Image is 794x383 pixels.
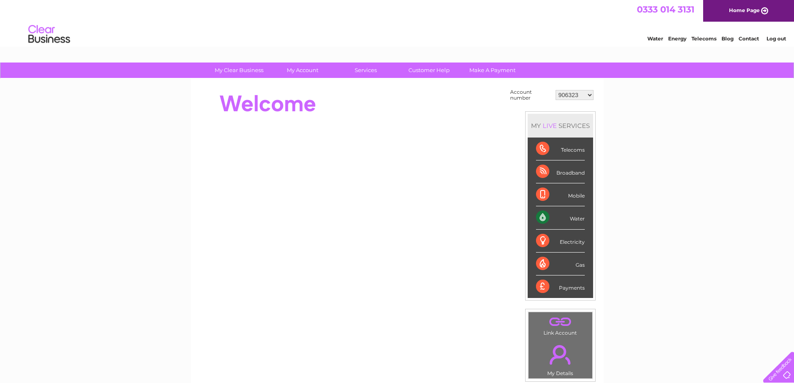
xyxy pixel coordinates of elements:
[528,338,593,379] td: My Details
[541,122,559,130] div: LIVE
[268,63,337,78] a: My Account
[536,206,585,229] div: Water
[331,63,400,78] a: Services
[28,22,70,47] img: logo.png
[531,340,590,369] a: .
[668,35,686,42] a: Energy
[536,253,585,275] div: Gas
[508,87,554,103] td: Account number
[691,35,716,42] a: Telecoms
[528,312,593,338] td: Link Account
[739,35,759,42] a: Contact
[536,160,585,183] div: Broadband
[395,63,463,78] a: Customer Help
[200,5,594,40] div: Clear Business is a trading name of Verastar Limited (registered in [GEOGRAPHIC_DATA] No. 3667643...
[458,63,527,78] a: Make A Payment
[536,230,585,253] div: Electricity
[531,314,590,329] a: .
[536,275,585,298] div: Payments
[766,35,786,42] a: Log out
[536,183,585,206] div: Mobile
[721,35,734,42] a: Blog
[205,63,273,78] a: My Clear Business
[637,4,694,15] a: 0333 014 3131
[528,114,593,138] div: MY SERVICES
[536,138,585,160] div: Telecoms
[647,35,663,42] a: Water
